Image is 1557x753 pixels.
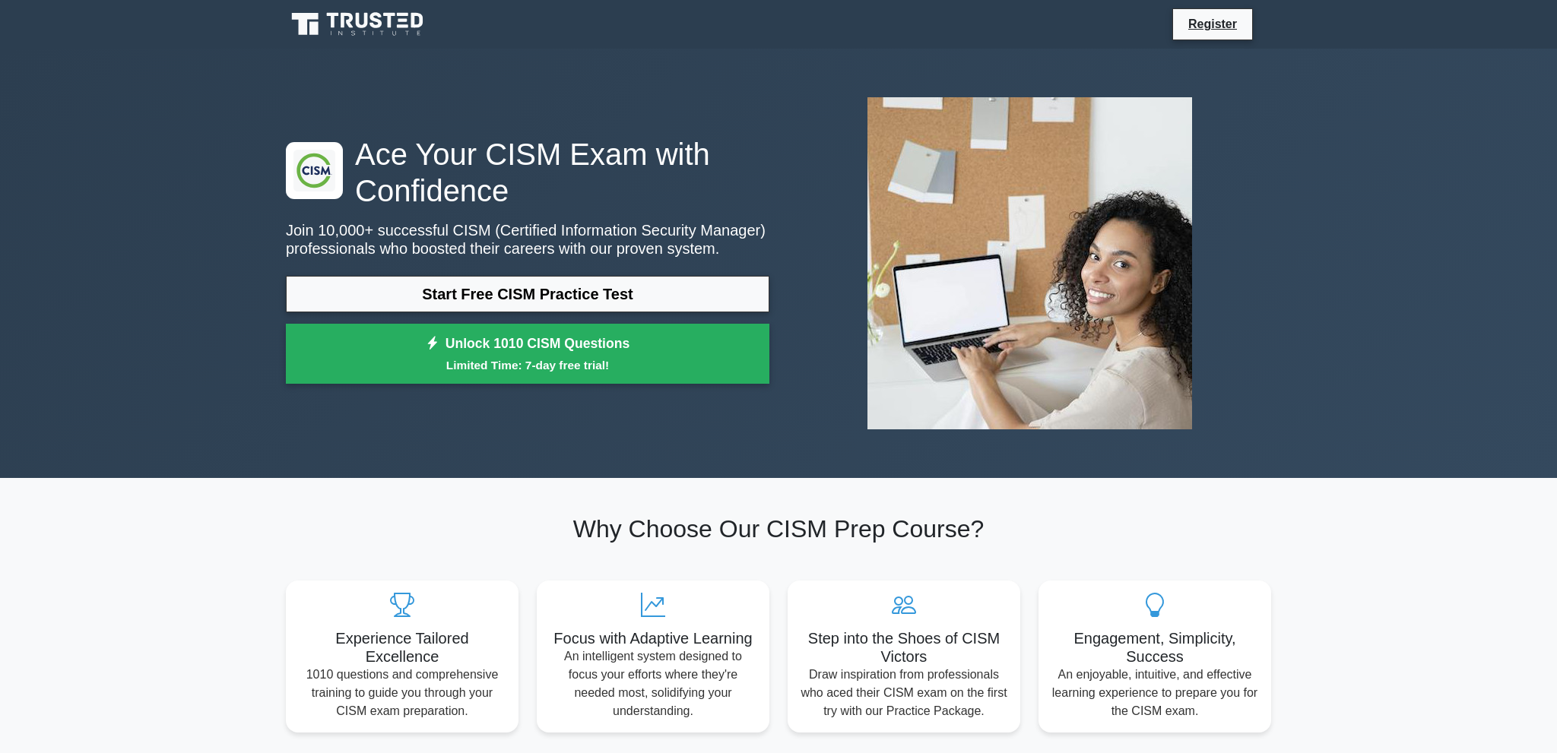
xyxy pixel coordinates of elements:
[286,324,769,384] a: Unlock 1010 CISM QuestionsLimited Time: 7-day free trial!
[800,629,1008,666] h5: Step into the Shoes of CISM Victors
[305,356,750,374] small: Limited Time: 7-day free trial!
[286,514,1271,543] h2: Why Choose Our CISM Prep Course?
[800,666,1008,720] p: Draw inspiration from professionals who aced their CISM exam on the first try with our Practice P...
[1051,666,1259,720] p: An enjoyable, intuitive, and effective learning experience to prepare you for the CISM exam.
[549,647,757,720] p: An intelligent system designed to focus your efforts where they're needed most, solidifying your ...
[286,276,769,312] a: Start Free CISM Practice Test
[549,629,757,647] h5: Focus with Adaptive Learning
[1179,14,1246,33] a: Register
[1051,629,1259,666] h5: Engagement, Simplicity, Success
[286,136,769,209] h1: Ace Your CISM Exam with Confidence
[298,629,506,666] h5: Experience Tailored Excellence
[286,221,769,258] p: Join 10,000+ successful CISM (Certified Information Security Manager) professionals who boosted t...
[298,666,506,720] p: 1010 questions and comprehensive training to guide you through your CISM exam preparation.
